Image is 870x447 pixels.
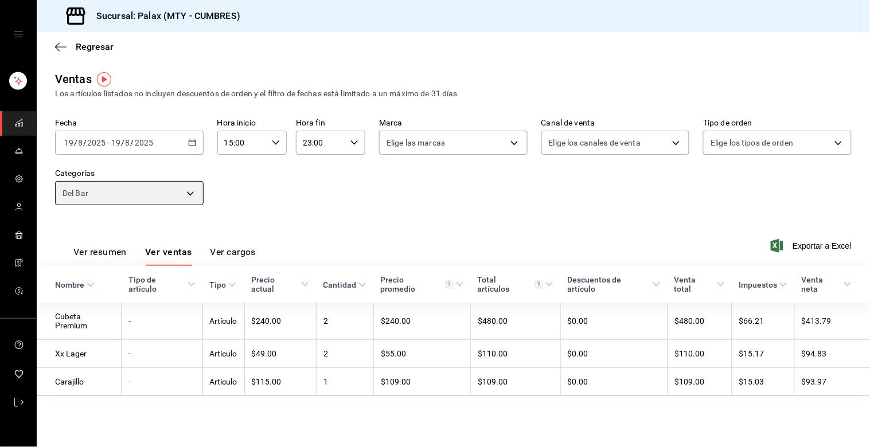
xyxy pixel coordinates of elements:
span: Nombre [55,280,95,289]
span: Venta neta [801,275,852,293]
td: $480.00 [471,303,560,340]
td: $0.00 [560,303,668,340]
span: Precio promedio [380,275,463,293]
span: Elige las marcas [387,137,445,148]
td: Cubeta Premium [37,303,122,340]
td: 2 [316,303,373,340]
span: Elige los canales de venta [549,137,641,148]
td: $15.17 [732,340,794,368]
label: Hora fin [296,119,365,127]
span: - [107,138,110,147]
div: Impuestos [739,280,777,289]
h3: Sucursal: Palax (MTY - CUMBRES) [87,9,240,23]
td: Artículo [202,340,244,368]
svg: Precio promedio = Total artículos / cantidad [445,280,454,289]
button: Regresar [55,41,114,52]
td: $115.00 [244,368,316,396]
td: $110.00 [668,340,732,368]
td: Xx Lager [37,340,122,368]
td: $240.00 [373,303,470,340]
td: - [122,340,202,368]
td: $93.97 [794,368,870,396]
td: $0.00 [560,368,668,396]
span: Tipo [209,280,236,289]
input: -- [125,138,131,147]
div: Venta neta [801,275,841,293]
span: Elige los tipos de orden [711,137,793,148]
td: $15.03 [732,368,794,396]
span: Descuentos de artículo [567,275,661,293]
span: Del Bar [63,187,88,199]
div: Total artículos [478,275,543,293]
td: $110.00 [471,340,560,368]
span: Impuestos [739,280,787,289]
svg: El total artículos considera cambios de precios en los artículos así como costos adicionales por ... [535,280,543,289]
span: / [121,138,124,147]
div: navigation tabs [73,246,256,266]
button: Ver cargos [210,246,256,266]
div: Precio actual [251,275,299,293]
td: 1 [316,368,373,396]
div: Los artículos listados no incluyen descuentos de orden y el filtro de fechas está limitado a un m... [55,88,852,100]
label: Marca [379,119,528,127]
td: $480.00 [668,303,732,340]
td: $109.00 [471,368,560,396]
td: Artículo [202,368,244,396]
img: Tooltip marker [97,72,111,87]
button: Exportar a Excel [773,239,852,253]
label: Categorías [55,170,204,178]
td: $55.00 [373,340,470,368]
input: ---- [134,138,154,147]
div: Tipo [209,280,226,289]
span: Tipo de artículo [128,275,196,293]
label: Canal de venta [541,119,690,127]
button: Ver ventas [145,246,192,266]
div: Tipo de artículo [128,275,185,293]
input: -- [77,138,83,147]
td: $240.00 [244,303,316,340]
span: Total artículos [478,275,553,293]
button: Ver resumen [73,246,127,266]
td: - [122,368,202,396]
div: Descuentos de artículo [567,275,650,293]
span: / [74,138,77,147]
input: ---- [87,138,106,147]
span: Precio actual [251,275,309,293]
span: Regresar [76,41,114,52]
td: $94.83 [794,340,870,368]
td: $66.21 [732,303,794,340]
span: Venta total [674,275,725,293]
td: $0.00 [560,340,668,368]
td: Artículo [202,303,244,340]
div: Cantidad [323,280,356,289]
td: 2 [316,340,373,368]
input: -- [64,138,74,147]
td: Carajillo [37,368,122,396]
td: - [122,303,202,340]
td: $109.00 [668,368,732,396]
td: $49.00 [244,340,316,368]
div: Venta total [674,275,715,293]
div: Precio promedio [380,275,453,293]
label: Tipo de orden [703,119,852,127]
span: Cantidad [323,280,366,289]
div: Ventas [55,70,92,88]
input: -- [111,138,121,147]
button: open drawer [14,30,23,39]
div: Nombre [55,280,84,289]
span: / [83,138,87,147]
label: Fecha [55,119,204,127]
td: $109.00 [373,368,470,396]
span: / [131,138,134,147]
label: Hora inicio [217,119,287,127]
td: $413.79 [794,303,870,340]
